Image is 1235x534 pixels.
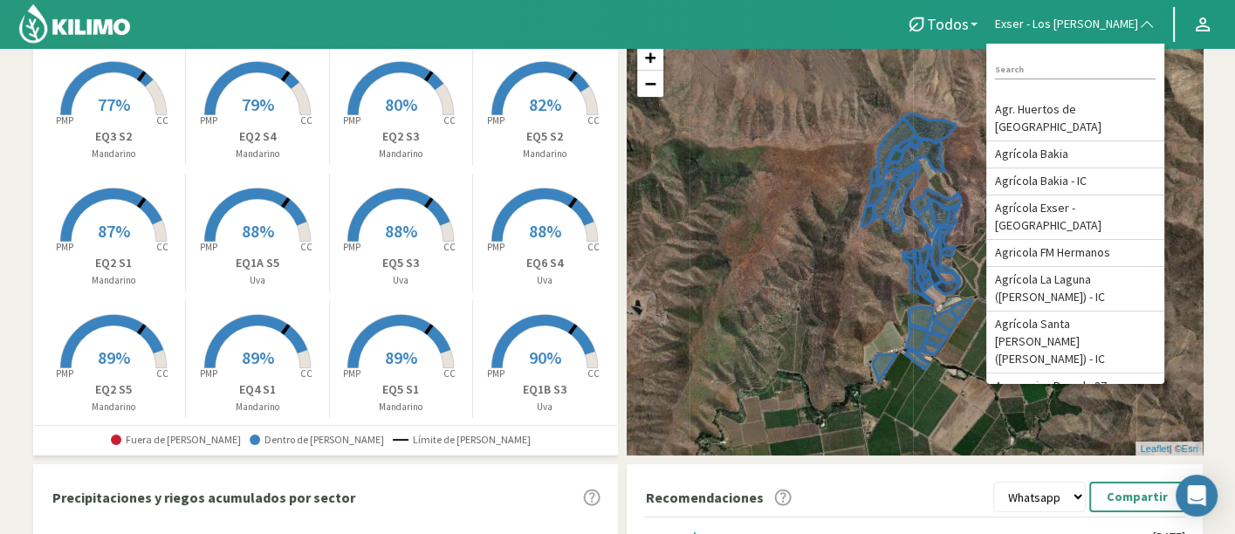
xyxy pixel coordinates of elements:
p: EQ5 S1 [330,380,473,399]
span: 82% [529,93,561,115]
a: Zoom out [637,71,663,97]
p: EQ1B S3 [473,380,617,399]
span: 89% [242,346,274,368]
tspan: CC [300,241,312,253]
p: Compartir [1107,487,1168,507]
li: Agrorreina Parcela 27 [986,373,1164,400]
span: 90% [529,346,561,368]
tspan: PMP [200,367,217,380]
p: Mandarino [186,400,329,414]
span: 89% [98,346,130,368]
tspan: PMP [487,114,504,127]
span: Fuera de [PERSON_NAME] [111,434,241,446]
tspan: PMP [56,367,73,380]
p: Uva [473,400,617,414]
li: Agricola FM Hermanos [986,240,1164,267]
p: Recomendaciones [646,487,764,508]
span: Todos [927,15,969,33]
span: 88% [242,220,274,242]
tspan: PMP [200,114,217,127]
span: 89% [385,346,417,368]
div: Open Intercom Messenger [1176,475,1218,517]
li: Agrícola Bakia - IC [986,168,1164,195]
span: 79% [242,93,274,115]
img: Kilimo [17,3,132,44]
p: EQ2 S3 [330,127,473,146]
span: Dentro de [PERSON_NAME] [250,434,384,446]
tspan: PMP [56,241,73,253]
li: Agr. Huertos de [GEOGRAPHIC_DATA] [986,97,1164,141]
span: 80% [385,93,417,115]
tspan: CC [588,241,600,253]
li: Agrícola Bakia [986,141,1164,168]
p: Uva [186,273,329,288]
tspan: CC [444,367,456,380]
tspan: CC [444,241,456,253]
tspan: CC [300,367,312,380]
p: EQ3 S2 [43,127,186,146]
tspan: PMP [56,114,73,127]
p: EQ6 S4 [473,254,617,272]
p: Precipitaciones y riegos acumulados por sector [52,487,355,508]
tspan: CC [157,367,169,380]
span: Límite de [PERSON_NAME] [393,434,531,446]
span: Exser - Los [PERSON_NAME] [995,16,1138,33]
tspan: PMP [343,241,360,253]
p: Mandarino [43,147,186,161]
p: Mandarino [43,273,186,288]
p: EQ4 S1 [186,380,329,399]
p: Mandarino [473,147,617,161]
button: Exser - Los [PERSON_NAME] [986,5,1164,44]
tspan: PMP [343,114,360,127]
li: Agrícola Santa [PERSON_NAME] ([PERSON_NAME]) - IC [986,311,1164,373]
tspan: PMP [487,241,504,253]
tspan: PMP [343,367,360,380]
li: Agrícola Exser - [GEOGRAPHIC_DATA] [986,195,1164,240]
tspan: CC [157,114,169,127]
tspan: CC [588,114,600,127]
tspan: CC [444,114,456,127]
tspan: CC [300,114,312,127]
button: Compartir [1089,482,1185,512]
p: Uva [473,273,617,288]
span: 77% [98,93,130,115]
p: Mandarino [330,400,473,414]
p: Mandarino [186,147,329,161]
a: Leaflet [1140,443,1169,454]
tspan: CC [588,367,600,380]
span: 88% [385,220,417,242]
p: EQ2 S4 [186,127,329,146]
p: Mandarino [330,147,473,161]
p: Uva [330,273,473,288]
p: Mandarino [43,400,186,414]
span: 88% [529,220,561,242]
p: EQ5 S3 [330,254,473,272]
tspan: PMP [487,367,504,380]
tspan: CC [157,241,169,253]
li: Agrícola La Laguna ([PERSON_NAME]) - IC [986,267,1164,311]
a: Esri [1182,443,1198,454]
p: EQ2 S1 [43,254,186,272]
a: Zoom in [637,44,663,71]
p: EQ1A S5 [186,254,329,272]
span: 87% [98,220,130,242]
p: EQ5 S2 [473,127,617,146]
p: EQ2 S5 [43,380,186,399]
div: | © [1136,442,1202,456]
tspan: PMP [200,241,217,253]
